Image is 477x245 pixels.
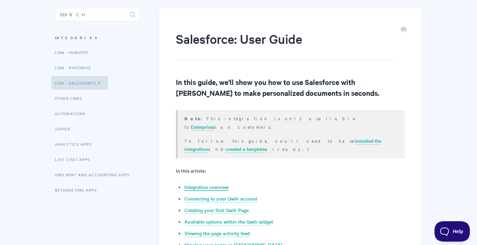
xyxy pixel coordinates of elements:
a: CRM - Salesforce [51,76,108,90]
p: To follow this guide, you'll need to have and already.) [184,137,396,153]
a: CRM - Pipedrive [55,61,96,74]
a: Automations [55,107,91,120]
a: Retargeting Apps [55,183,102,197]
strong: Note: [184,115,206,122]
a: Other CRMs [55,91,87,105]
a: Integration overview [184,183,229,191]
a: Zapier [55,122,75,136]
h3: Categories [55,32,139,44]
a: created a template [226,145,265,153]
a: Connecting to your Qwilr account [184,195,257,203]
iframe: Toggle Customer Support [434,221,470,242]
h2: In this guide, we'll show you how to use Salesforce with [PERSON_NAME] to make personalized docum... [176,76,405,98]
p: This integration is only available to plan customers. [184,114,396,131]
a: Available options within the Qwilr widget [184,218,273,226]
input: Search [55,8,139,21]
a: CRM - HubSpot [55,46,94,59]
a: Creating your first Qwilr Page [184,207,249,214]
a: Analytics Apps [55,137,97,151]
a: Enterprise [191,123,213,131]
a: Viewing the page activity feed [184,230,250,237]
a: QwilrPay and Accounting Apps [55,168,135,181]
a: Print this Article [401,26,406,34]
b: In this article: [176,167,206,174]
a: Live Chat Apps [55,153,95,166]
a: installed the integration [184,137,381,153]
h1: Salesforce: User Guide [176,30,395,59]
